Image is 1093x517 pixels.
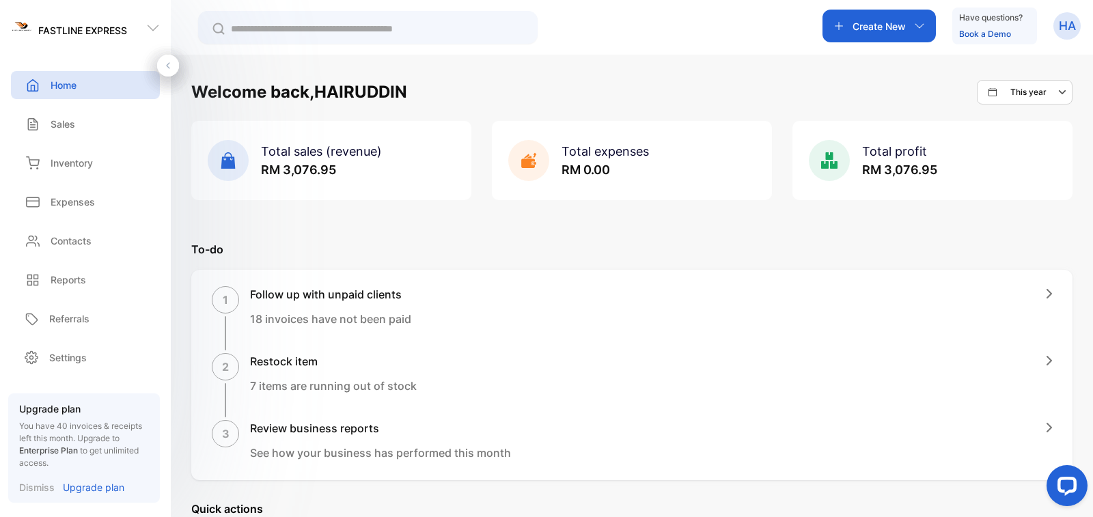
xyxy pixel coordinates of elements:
[1036,460,1093,517] iframe: LiveChat chat widget
[51,273,86,287] p: Reports
[959,29,1011,39] a: Book a Demo
[223,292,228,308] p: 1
[562,144,649,158] span: Total expenses
[11,18,31,38] img: logo
[51,156,93,170] p: Inventory
[261,163,336,177] span: RM 3,076.95
[862,144,927,158] span: Total profit
[51,195,95,209] p: Expenses
[51,234,92,248] p: Contacts
[19,433,139,468] span: Upgrade to to get unlimited access.
[250,378,417,394] p: 7 items are running out of stock
[51,117,75,131] p: Sales
[222,359,229,375] p: 2
[1010,86,1047,98] p: This year
[49,350,87,365] p: Settings
[19,402,149,416] p: Upgrade plan
[19,420,149,469] p: You have 40 invoices & receipts left this month.
[19,445,78,456] span: Enterprise Plan
[1059,17,1076,35] p: HA
[853,19,906,33] p: Create New
[250,420,511,436] h1: Review business reports
[250,286,411,303] h1: Follow up with unpaid clients
[49,311,89,326] p: Referrals
[250,445,511,461] p: See how your business has performed this month
[1053,10,1081,42] button: HA
[19,480,55,494] p: Dismiss
[191,241,1073,257] p: To-do
[250,353,417,369] h1: Restock item
[562,163,610,177] span: RM 0.00
[822,10,936,42] button: Create New
[862,163,937,177] span: RM 3,076.95
[959,11,1023,25] p: Have questions?
[191,501,1073,517] p: Quick actions
[63,480,124,494] p: Upgrade plan
[250,311,411,327] p: 18 invoices have not been paid
[191,80,407,104] h1: Welcome back, HAIRUDDIN
[38,23,127,38] p: FASTLINE EXPRESS
[55,480,124,494] a: Upgrade plan
[977,80,1073,104] button: This year
[261,144,382,158] span: Total sales (revenue)
[51,78,77,92] p: Home
[222,425,230,442] p: 3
